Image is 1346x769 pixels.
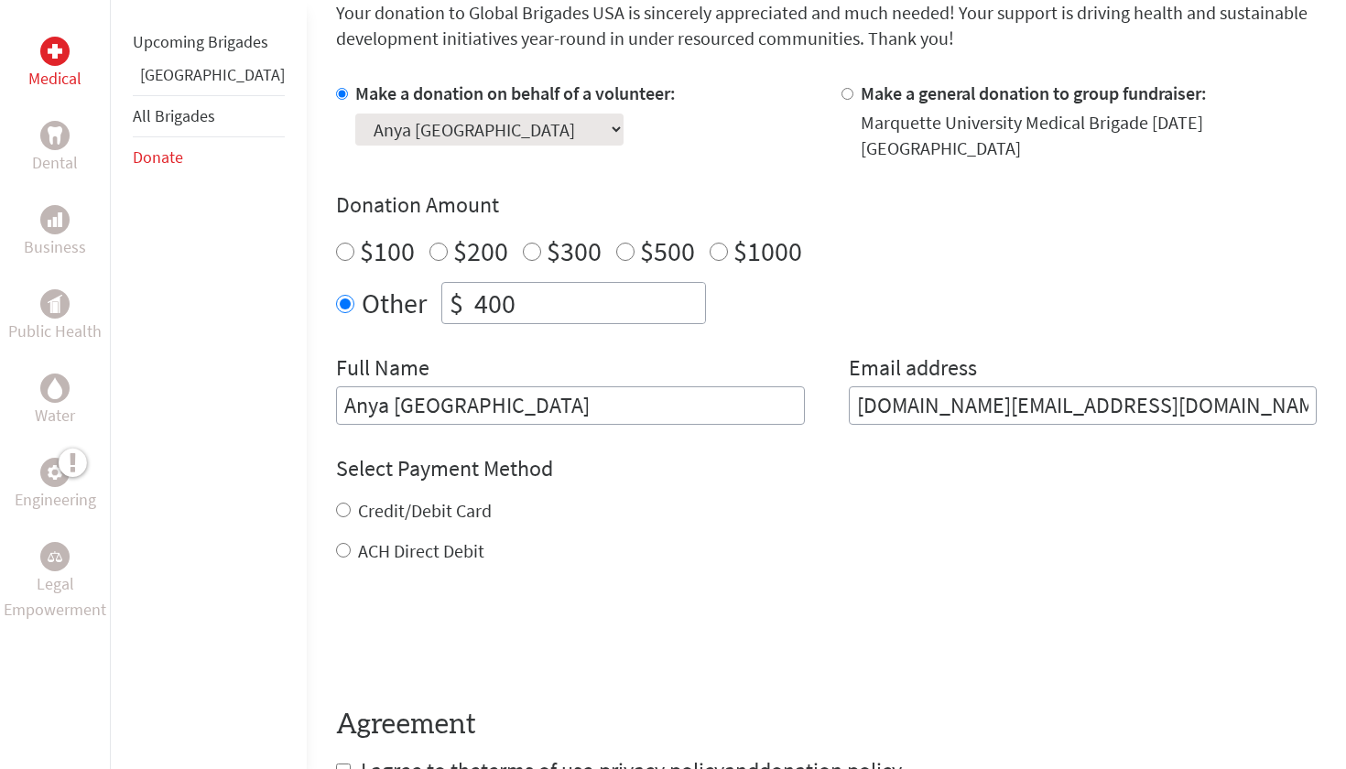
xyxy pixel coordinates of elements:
[355,81,676,104] label: Make a donation on behalf of a volunteer:
[336,709,1317,742] h4: Agreement
[133,137,285,178] li: Donate
[133,95,285,137] li: All Brigades
[861,110,1318,161] div: Marquette University Medical Brigade [DATE] [GEOGRAPHIC_DATA]
[32,121,78,176] a: DentalDental
[336,454,1317,483] h4: Select Payment Method
[48,212,62,227] img: Business
[28,66,81,92] p: Medical
[133,146,183,168] a: Donate
[48,295,62,313] img: Public Health
[28,37,81,92] a: MedicalMedical
[8,319,102,344] p: Public Health
[471,283,705,323] input: Enter Amount
[32,150,78,176] p: Dental
[4,571,106,623] p: Legal Empowerment
[733,233,802,268] label: $1000
[40,374,70,403] div: Water
[360,233,415,268] label: $100
[24,205,86,260] a: BusinessBusiness
[40,542,70,571] div: Legal Empowerment
[849,386,1318,425] input: Your Email
[358,499,492,522] label: Credit/Debit Card
[40,37,70,66] div: Medical
[140,64,285,85] a: [GEOGRAPHIC_DATA]
[15,458,96,513] a: EngineeringEngineering
[336,190,1317,220] h4: Donation Amount
[336,386,805,425] input: Enter Full Name
[48,44,62,59] img: Medical
[35,403,75,428] p: Water
[15,487,96,513] p: Engineering
[861,81,1207,104] label: Make a general donation to group fundraiser:
[358,539,484,562] label: ACH Direct Debit
[48,377,62,398] img: Water
[48,126,62,144] img: Dental
[133,22,285,62] li: Upcoming Brigades
[133,62,285,95] li: Panama
[133,31,268,52] a: Upcoming Brigades
[35,374,75,428] a: WaterWater
[453,233,508,268] label: $200
[442,283,471,323] div: $
[48,551,62,562] img: Legal Empowerment
[24,234,86,260] p: Business
[40,205,70,234] div: Business
[640,233,695,268] label: $500
[4,542,106,623] a: Legal EmpowermentLegal Empowerment
[336,353,429,386] label: Full Name
[40,121,70,150] div: Dental
[40,458,70,487] div: Engineering
[849,353,977,386] label: Email address
[133,105,215,126] a: All Brigades
[362,282,427,324] label: Other
[547,233,602,268] label: $300
[336,601,614,672] iframe: reCAPTCHA
[48,465,62,480] img: Engineering
[8,289,102,344] a: Public HealthPublic Health
[40,289,70,319] div: Public Health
